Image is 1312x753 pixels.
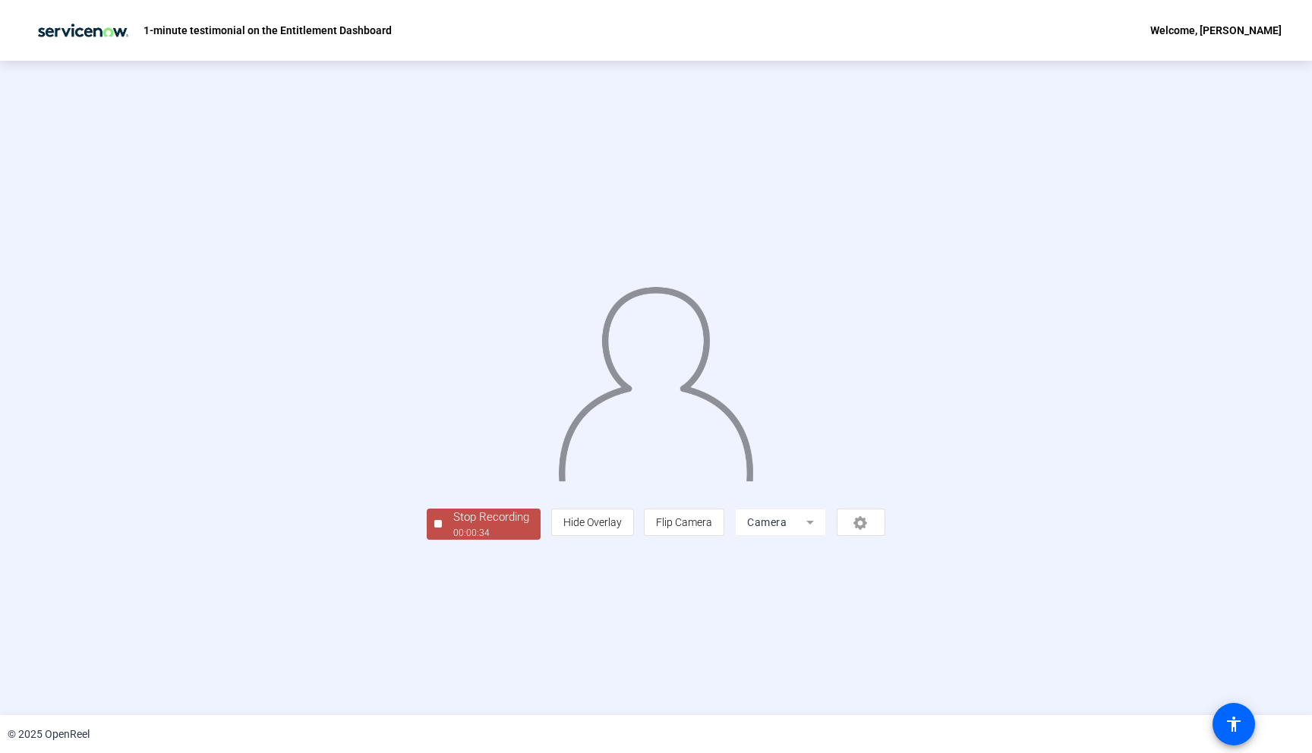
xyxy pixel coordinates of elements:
[557,275,755,481] img: overlay
[30,15,136,46] img: OpenReel logo
[563,516,622,528] span: Hide Overlay
[453,509,529,526] div: Stop Recording
[143,21,392,39] p: 1-minute testimonial on the Entitlement Dashboard
[1225,715,1243,733] mat-icon: accessibility
[427,509,541,540] button: Stop Recording00:00:34
[453,526,529,540] div: 00:00:34
[8,726,90,742] div: © 2025 OpenReel
[1150,21,1282,39] div: Welcome, [PERSON_NAME]
[656,516,712,528] span: Flip Camera
[644,509,724,536] button: Flip Camera
[551,509,634,536] button: Hide Overlay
